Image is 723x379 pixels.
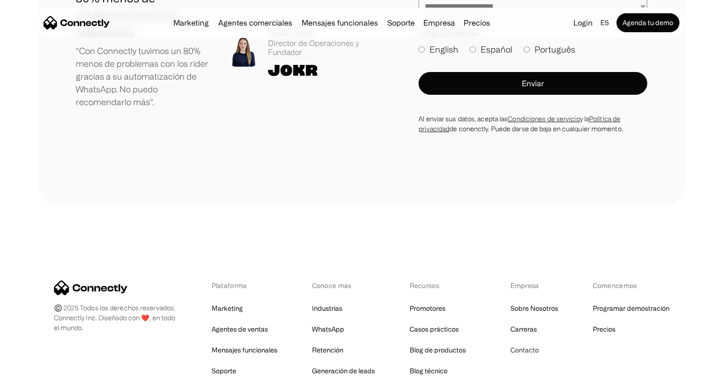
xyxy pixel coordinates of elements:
label: Português [524,43,575,56]
a: Política de privacidad [419,115,620,132]
a: Promotores [410,302,446,315]
input: Español [470,46,476,53]
div: Conoce más [312,280,375,290]
div: es [597,16,615,29]
aside: Language selected: Español [9,361,57,376]
label: English [419,43,458,56]
a: Agentes de ventas [212,323,268,336]
a: Generación de leads [312,364,375,378]
a: Sobre Nosotros [510,302,558,315]
a: Industrias [312,302,342,315]
div: Plataforma [212,280,277,290]
div: Empresa [420,16,458,29]
a: Condiciones de servicio [508,115,580,122]
div: es [600,16,609,29]
a: Blog de productos [410,343,466,357]
a: Mensajes funcionales [212,343,277,357]
a: Agenda tu demo [616,13,679,32]
div: Director de Operaciones y Fundador [268,39,362,57]
a: Login [570,16,597,29]
a: Casos prácticos [410,323,459,336]
a: Precios [593,323,616,336]
a: Precios [460,19,494,27]
a: Contacto [510,343,539,357]
a: Marketing [212,302,243,315]
a: Mensajes funcionales [298,19,382,27]
a: Retención [312,343,343,357]
input: Português [524,46,530,53]
label: Español [470,43,512,56]
div: Empresa [510,280,558,290]
p: "Con Connectly tuvimos un 80% menos de problemas con los rider gracias a su automatización de Wha... [76,45,213,108]
div: Comencemos [593,280,669,290]
a: Programar demostración [593,302,669,315]
ul: Language list [19,362,57,376]
a: WhatsApp [312,323,344,336]
a: home [44,16,110,30]
div: Empresa [423,16,455,29]
a: Soporte [384,19,419,27]
input: English [419,46,425,53]
a: Agentes comerciales [214,19,296,27]
button: Enviar [419,72,647,95]
a: Blog técnico [410,364,447,378]
a: Soporte [212,364,236,378]
div: Al enviar sus datos, acepta las y la de conenctly. Puede darse de baja en cualquier momento. [419,114,647,134]
div: Recursos [410,280,476,290]
a: Marketing [170,19,213,27]
a: Carreras [510,323,537,336]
